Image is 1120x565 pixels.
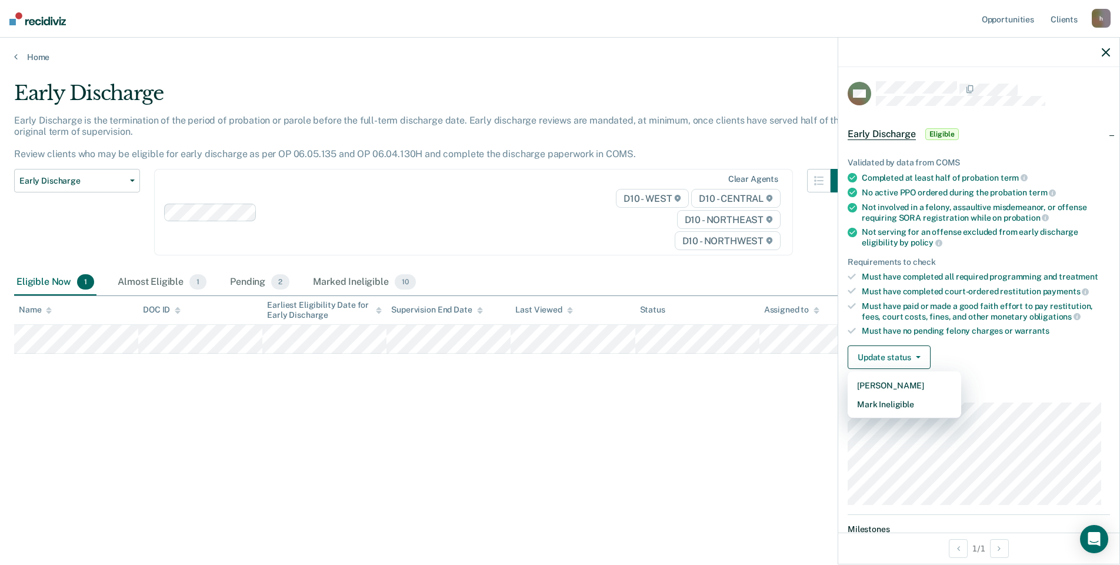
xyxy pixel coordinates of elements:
[311,270,418,295] div: Marked Ineligible
[862,172,1110,183] div: Completed at least half of probation
[848,524,1110,534] dt: Milestones
[862,272,1110,282] div: Must have completed all required programming and
[1029,188,1056,197] span: term
[515,305,572,315] div: Last Viewed
[1043,287,1089,296] span: payments
[862,187,1110,198] div: No active PPO ordered during the probation
[143,305,181,315] div: DOC ID
[391,305,482,315] div: Supervision End Date
[115,270,209,295] div: Almost Eligible
[675,231,781,250] span: D10 - NORTHWEST
[14,81,854,115] div: Early Discharge
[640,305,665,315] div: Status
[911,238,942,247] span: policy
[862,202,1110,222] div: Not involved in a felony, assaultive misdemeanor, or offense requiring SORA registration while on
[764,305,819,315] div: Assigned to
[77,274,94,290] span: 1
[848,376,961,395] button: [PERSON_NAME]
[271,274,289,290] span: 2
[228,270,292,295] div: Pending
[9,12,66,25] img: Recidiviz
[862,286,1110,297] div: Must have completed court-ordered restitution
[1029,312,1081,321] span: obligations
[677,210,781,229] span: D10 - NORTHEAST
[925,128,959,140] span: Eligible
[1001,173,1028,182] span: term
[848,158,1110,168] div: Validated by data from COMS
[691,189,781,208] span: D10 - CENTRAL
[14,115,849,160] p: Early Discharge is the termination of the period of probation or parole before the full-term disc...
[14,52,1106,62] a: Home
[848,345,931,369] button: Update status
[848,128,916,140] span: Early Discharge
[1080,525,1108,553] div: Open Intercom Messenger
[395,274,416,290] span: 10
[189,274,206,290] span: 1
[862,227,1110,247] div: Not serving for an offense excluded from early discharge eligibility by
[848,388,1110,398] dt: Supervision
[1092,9,1111,28] div: h
[1015,326,1049,335] span: warrants
[728,174,778,184] div: Clear agents
[19,176,125,186] span: Early Discharge
[267,300,382,320] div: Earliest Eligibility Date for Early Discharge
[19,305,52,315] div: Name
[862,326,1110,336] div: Must have no pending felony charges or
[949,539,968,558] button: Previous Opportunity
[848,395,961,414] button: Mark Ineligible
[616,189,689,208] span: D10 - WEST
[1004,213,1049,222] span: probation
[862,301,1110,321] div: Must have paid or made a good faith effort to pay restitution, fees, court costs, fines, and othe...
[838,115,1119,153] div: Early DischargeEligible
[848,257,1110,267] div: Requirements to check
[990,539,1009,558] button: Next Opportunity
[1059,272,1098,281] span: treatment
[14,270,96,295] div: Eligible Now
[838,533,1119,564] div: 1 / 1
